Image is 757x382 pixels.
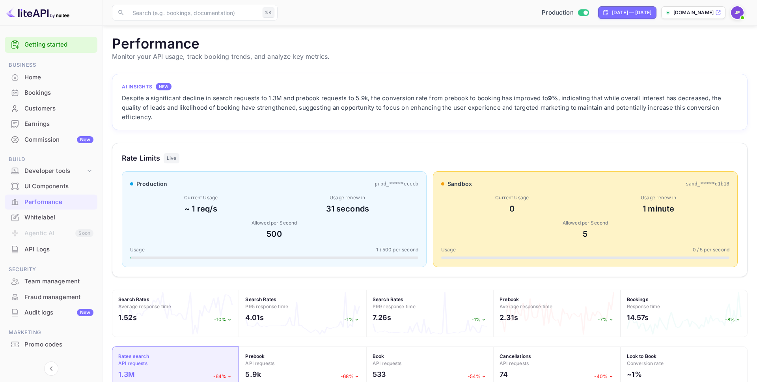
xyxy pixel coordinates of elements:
span: 0 / 5 per second [693,246,729,253]
h2: 1.3M [118,369,135,380]
a: Home [5,70,97,84]
div: Fraud management [24,293,93,302]
div: Getting started [5,37,97,53]
h2: 74 [500,369,508,380]
div: API Logs [24,245,93,254]
p: -10% [214,316,233,323]
span: Usage [130,246,145,253]
p: -7% [598,316,614,323]
p: -1% [472,316,487,323]
h2: 1.52s [118,312,137,323]
h2: 5.9k [245,369,261,380]
h2: 533 [373,369,386,380]
div: Promo codes [24,340,93,349]
span: Average response time [118,303,171,309]
input: Search (e.g. bookings, documentation) [128,5,259,21]
p: Monitor your API usage, track booking trends, and analyze key metrics. [112,52,748,61]
a: Getting started [24,40,93,49]
h2: ~1% [627,369,642,380]
span: 1 / 500 per second [376,246,418,253]
a: Whitelabel [5,210,97,225]
div: Team management [24,277,93,286]
span: API requests [245,360,274,366]
span: Build [5,155,97,164]
span: production [136,180,168,188]
div: 31 seconds [277,203,419,215]
span: Security [5,265,97,274]
strong: Book [373,353,384,359]
h1: Performance [112,35,748,52]
span: Production [542,8,574,17]
span: Conversion rate [627,360,664,366]
strong: Look to Book [627,353,657,359]
img: LiteAPI logo [6,6,69,19]
p: -54% [468,373,487,380]
p: [DOMAIN_NAME] [673,9,714,16]
div: Commission [24,135,93,144]
strong: Search Rates [118,296,149,302]
div: UI Components [5,179,97,194]
strong: 9% [548,94,558,102]
strong: Search Rates [245,296,276,302]
a: Performance [5,195,97,209]
div: Despite a significant decline in search requests to 1.3M and prebook requests to 5.9k, the conver... [122,94,738,122]
span: Marketing [5,328,97,337]
span: Usage [441,246,456,253]
a: Fraud management [5,290,97,304]
span: API requests [373,360,402,366]
strong: Search Rates [373,296,404,302]
div: API Logs [5,242,97,257]
strong: Bookings [627,296,649,302]
div: New [77,309,93,316]
div: Performance [5,195,97,210]
span: Average response time [500,303,552,309]
span: P99 response time [373,303,416,309]
div: Whitelabel [24,213,93,222]
div: Promo codes [5,337,97,352]
div: ⌘K [263,7,274,18]
strong: Cancellations [500,353,531,359]
a: API Logs [5,242,97,257]
div: Audit logs [24,308,93,317]
span: Business [5,61,97,69]
h2: 7.26s [373,312,392,323]
h4: AI Insights [122,83,153,90]
img: Jenny Frimer [731,6,744,19]
div: 0 [441,203,583,215]
span: sandbox [447,180,472,188]
div: Audit logsNew [5,305,97,320]
div: Usage renew in [277,194,419,201]
div: Customers [5,101,97,116]
p: -1% [344,316,360,323]
div: Earnings [24,120,93,129]
a: Audit logsNew [5,305,97,320]
a: Bookings [5,85,97,100]
div: Bookings [5,85,97,101]
p: -68% [341,373,360,380]
div: Home [24,73,93,82]
a: UI Components [5,179,97,193]
span: API requests [118,360,147,366]
p: -64% [213,373,233,380]
h2: 14.57s [627,312,649,323]
h2: 4.01s [245,312,264,323]
strong: Prebook [500,296,519,302]
button: Collapse navigation [44,361,58,376]
div: Performance [24,198,93,207]
div: Earnings [5,116,97,132]
div: [DATE] — [DATE] [612,9,651,16]
span: Response time [627,303,660,309]
p: -8% [725,316,741,323]
a: CommissionNew [5,132,97,147]
a: Team management [5,274,97,288]
div: ~ 1 req/s [130,203,272,215]
div: New [77,136,93,143]
strong: Prebook [245,353,265,359]
span: P95 response time [245,303,288,309]
strong: Rates search [118,353,149,359]
h3: Rate Limits [122,153,160,163]
div: Home [5,70,97,85]
a: Promo codes [5,337,97,352]
h2: 2.31s [500,312,518,323]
